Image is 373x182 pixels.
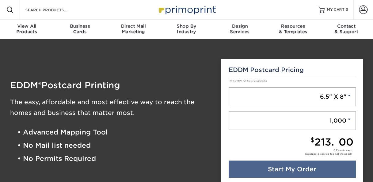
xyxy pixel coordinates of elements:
[229,87,356,106] a: 6.5" X 8"
[17,152,212,165] li: • No Permits Required
[156,3,217,16] img: Primoprint
[53,23,107,29] span: Business
[266,23,320,29] span: Resources
[160,20,213,39] a: Shop ByIndustry
[107,23,160,29] span: Direct Mail
[17,126,212,139] li: • Advanced Mapping Tool
[229,111,356,130] a: 1,000
[266,23,320,34] div: & Templates
[53,23,107,34] div: Cards
[333,149,338,152] span: 0.21
[314,136,353,148] span: 213.00
[229,66,356,74] h5: EDDM Postcard Pricing
[213,20,266,39] a: DesignServices
[10,81,212,89] h1: EDDM Postcard Printing
[38,81,41,89] span: ®
[213,23,266,34] div: Services
[107,20,160,39] a: Direct MailMarketing
[160,23,213,29] span: Shop By
[229,161,356,178] a: Start My Order
[346,8,348,12] span: 0
[17,139,212,152] li: • No Mail list needed
[53,20,107,39] a: BusinessCards
[229,80,267,82] small: 14PT or 16PT Full Color, Double Sided
[305,148,352,156] div: cents each (postage & service fee not included)
[266,20,320,39] a: Resources& Templates
[320,23,373,29] span: Contact
[160,23,213,34] div: Industry
[107,23,160,34] div: Marketing
[10,97,212,118] h3: The easy, affordable and most effective way to reach the homes and business that matter most.
[327,7,344,13] span: MY CART
[320,20,373,39] a: Contact& Support
[213,23,266,29] span: Design
[25,6,85,13] input: SEARCH PRODUCTS.....
[310,136,314,143] small: $
[320,23,373,34] div: & Support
